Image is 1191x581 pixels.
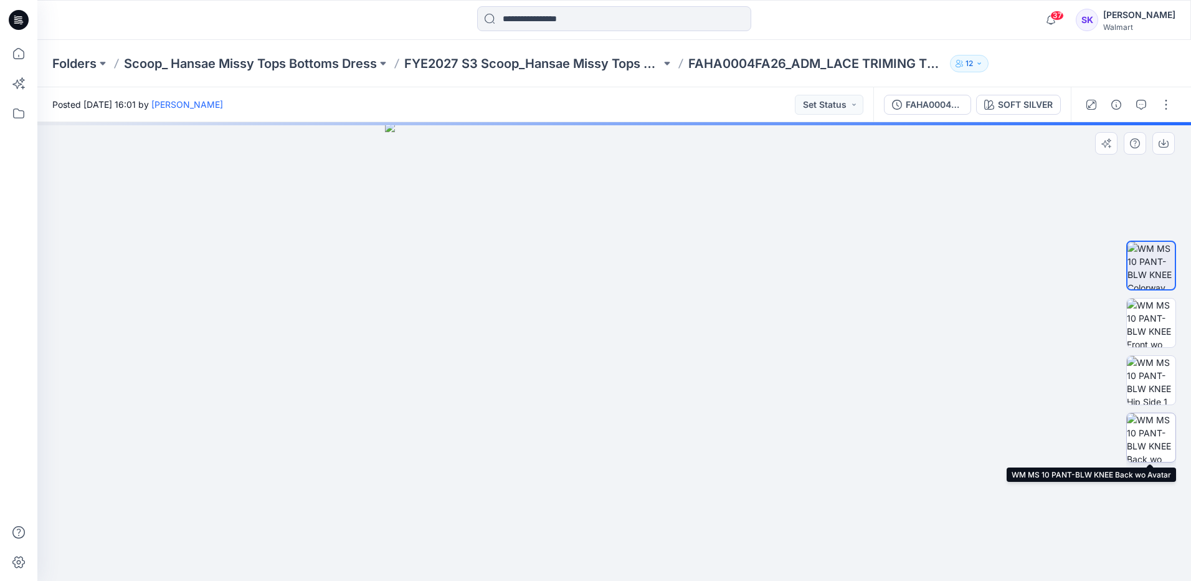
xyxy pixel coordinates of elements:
a: FYE2027 S3 Scoop_Hansae Missy Tops Bottoms Dress Board [404,55,661,72]
button: 12 [950,55,989,72]
div: SOFT SILVER [998,98,1053,112]
button: SOFT SILVER [976,95,1061,115]
div: [PERSON_NAME] [1103,7,1175,22]
div: FAHA0004FA26_ADM_LACE TRIMING TRACKPANT [906,98,963,112]
img: WM MS 10 PANT-BLW KNEE Front wo Avatar [1127,299,1175,347]
img: WM MS 10 PANT-BLW KNEE Colorway wo Avatar [1127,242,1175,289]
button: Details [1106,95,1126,115]
div: Walmart [1103,22,1175,32]
button: FAHA0004FA26_ADM_LACE TRIMING TRACKPANT [884,95,971,115]
p: 12 [966,57,973,70]
img: eyJhbGciOiJIUzI1NiIsImtpZCI6IjAiLCJzbHQiOiJzZXMiLCJ0eXAiOiJKV1QifQ.eyJkYXRhIjp7InR5cGUiOiJzdG9yYW... [385,122,843,581]
span: Posted [DATE] 16:01 by [52,98,223,111]
img: WM MS 10 PANT-BLW KNEE Hip Side 1 wo Avatar [1127,356,1175,405]
a: Scoop_ Hansae Missy Tops Bottoms Dress [124,55,377,72]
span: 37 [1050,11,1064,21]
div: SK [1076,9,1098,31]
a: [PERSON_NAME] [151,99,223,110]
img: WM MS 10 PANT-BLW KNEE Back wo Avatar [1127,413,1175,462]
a: Folders [52,55,97,72]
p: FAHA0004FA26_ADM_LACE TRIMING TRACKPANT [688,55,945,72]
